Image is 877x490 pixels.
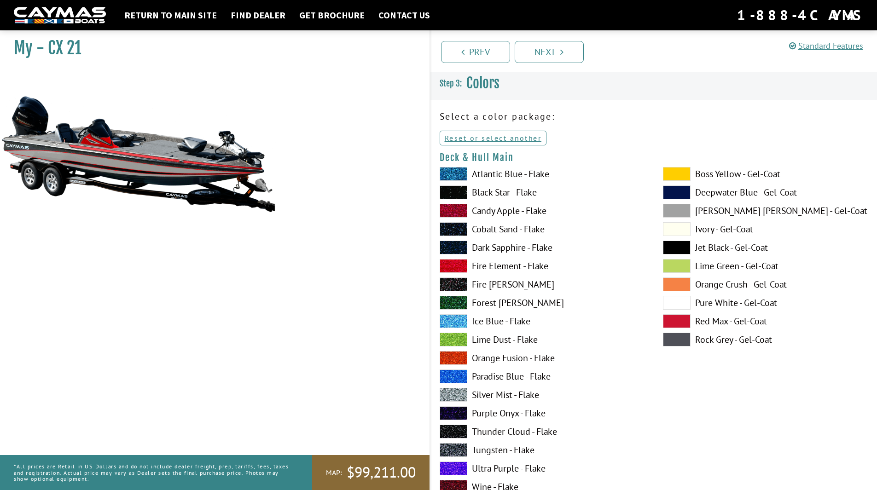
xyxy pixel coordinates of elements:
div: 1-888-4CAYMAS [737,5,863,25]
a: MAP:$99,211.00 [312,455,430,490]
p: *All prices are Retail in US Dollars and do not include dealer freight, prep, tariffs, fees, taxe... [14,459,291,486]
label: Lime Dust - Flake [440,333,645,346]
label: Candy Apple - Flake [440,204,645,218]
label: Atlantic Blue - Flake [440,167,645,181]
label: Dark Sapphire - Flake [440,241,645,254]
label: Pure White - Gel-Coat [663,296,868,310]
label: Forest [PERSON_NAME] [440,296,645,310]
label: Boss Yellow - Gel-Coat [663,167,868,181]
label: Ivory - Gel-Coat [663,222,868,236]
h4: Deck & Hull Main [440,152,868,163]
a: Contact Us [374,9,435,21]
label: Black Star - Flake [440,185,645,199]
label: [PERSON_NAME] [PERSON_NAME] - Gel-Coat [663,204,868,218]
label: Orange Crush - Gel-Coat [663,277,868,291]
label: Purple Onyx - Flake [440,406,645,420]
img: white-logo-c9c8dbefe5ff5ceceb0f0178aa75bf4bb51f6bca0971e226c86eb53dfe498488.png [14,7,106,24]
label: Fire [PERSON_NAME] [440,277,645,291]
label: Ultra Purple - Flake [440,461,645,475]
label: Thunder Cloud - Flake [440,425,645,438]
a: Get Brochure [295,9,369,21]
span: $99,211.00 [347,463,416,482]
a: Next [515,41,584,63]
a: Return to main site [120,9,221,21]
label: Tungsten - Flake [440,443,645,457]
label: Paradise Blue - Flake [440,369,645,383]
label: Silver Mist - Flake [440,388,645,402]
label: Red Max - Gel-Coat [663,314,868,328]
label: Lime Green - Gel-Coat [663,259,868,273]
a: Reset or select another [440,131,547,145]
span: MAP: [326,468,342,478]
label: Deepwater Blue - Gel-Coat [663,185,868,199]
p: Select a color package: [440,110,868,123]
label: Orange Fusion - Flake [440,351,645,365]
a: Standard Features [789,40,863,51]
label: Jet Black - Gel-Coat [663,241,868,254]
label: Ice Blue - Flake [440,314,645,328]
a: Find Dealer [226,9,290,21]
a: Prev [441,41,510,63]
h1: My - CX 21 [14,38,407,58]
label: Cobalt Sand - Flake [440,222,645,236]
label: Fire Element - Flake [440,259,645,273]
label: Rock Grey - Gel-Coat [663,333,868,346]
